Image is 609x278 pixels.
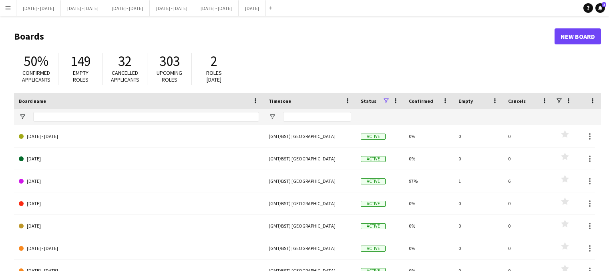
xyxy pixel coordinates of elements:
a: [DATE] [19,170,259,192]
div: 0 [454,125,503,147]
span: Empty [458,98,473,104]
div: 0% [404,125,454,147]
span: Upcoming roles [157,69,182,83]
button: [DATE] - [DATE] [150,0,194,16]
span: Status [361,98,376,104]
a: New Board [555,28,601,44]
div: (GMT/BST) [GEOGRAPHIC_DATA] [264,215,356,237]
div: 0 [454,148,503,170]
div: (GMT/BST) [GEOGRAPHIC_DATA] [264,192,356,214]
a: [DATE] [19,192,259,215]
div: (GMT/BST) [GEOGRAPHIC_DATA] [264,148,356,170]
span: 2 [211,52,217,70]
span: 149 [70,52,91,70]
div: 0 [503,215,553,237]
span: Active [361,268,386,274]
a: 2 [595,3,605,13]
div: 97% [404,170,454,192]
div: 0% [404,148,454,170]
button: [DATE] - [DATE] [194,0,239,16]
span: 32 [118,52,132,70]
span: Active [361,134,386,140]
span: Timezone [269,98,291,104]
span: Confirmed [409,98,433,104]
span: 303 [159,52,180,70]
input: Timezone Filter Input [283,112,351,122]
div: 6 [503,170,553,192]
span: 50% [24,52,48,70]
span: Cancels [508,98,526,104]
span: Active [361,178,386,184]
span: 2 [602,2,606,7]
div: 0 [503,148,553,170]
span: Roles [DATE] [206,69,222,83]
div: (GMT/BST) [GEOGRAPHIC_DATA] [264,125,356,147]
span: Cancelled applicants [111,69,139,83]
a: [DATE] [19,148,259,170]
span: Empty roles [73,69,88,83]
button: [DATE] - [DATE] [16,0,61,16]
a: [DATE] [19,215,259,237]
div: 0 [454,237,503,259]
h1: Boards [14,30,555,42]
button: Open Filter Menu [19,113,26,120]
a: [DATE] - [DATE] [19,237,259,260]
span: Active [361,201,386,207]
div: 0 [454,192,503,214]
div: 0 [503,192,553,214]
span: Active [361,223,386,229]
input: Board name Filter Input [33,112,259,122]
button: Open Filter Menu [269,113,276,120]
button: [DATE] [239,0,266,16]
a: [DATE] - [DATE] [19,125,259,148]
button: [DATE] - [DATE] [61,0,105,16]
span: Active [361,246,386,252]
span: Active [361,156,386,162]
div: 0% [404,215,454,237]
div: 0 [454,215,503,237]
div: 0 [503,237,553,259]
div: (GMT/BST) [GEOGRAPHIC_DATA] [264,237,356,259]
span: Confirmed applicants [22,69,50,83]
div: 0% [404,192,454,214]
button: [DATE] - [DATE] [105,0,150,16]
div: 1 [454,170,503,192]
span: Board name [19,98,46,104]
div: 0% [404,237,454,259]
div: (GMT/BST) [GEOGRAPHIC_DATA] [264,170,356,192]
div: 0 [503,125,553,147]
